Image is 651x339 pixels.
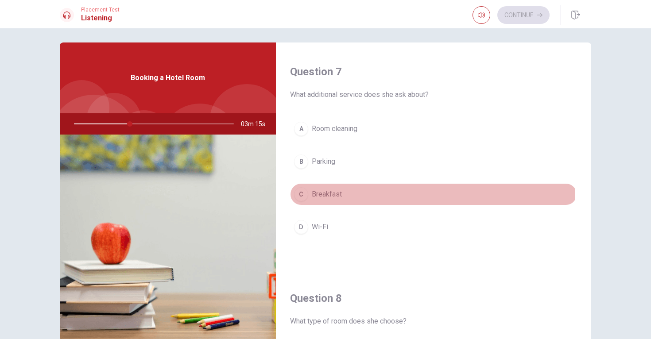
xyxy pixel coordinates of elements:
div: B [294,154,308,169]
button: BParking [290,150,577,173]
div: D [294,220,308,234]
div: C [294,187,308,201]
button: CBreakfast [290,183,577,205]
span: Wi-Fi [312,222,328,232]
h1: Listening [81,13,120,23]
button: DWi-Fi [290,216,577,238]
h4: Question 8 [290,291,577,305]
span: What additional service does she ask about? [290,89,577,100]
span: 03m 15s [241,113,272,135]
h4: Question 7 [290,65,577,79]
div: A [294,122,308,136]
span: What type of room does she choose? [290,316,577,327]
span: Placement Test [81,7,120,13]
button: ARoom cleaning [290,118,577,140]
span: Room cleaning [312,123,357,134]
span: Breakfast [312,189,342,200]
span: Parking [312,156,335,167]
span: Booking a Hotel Room [131,73,205,83]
